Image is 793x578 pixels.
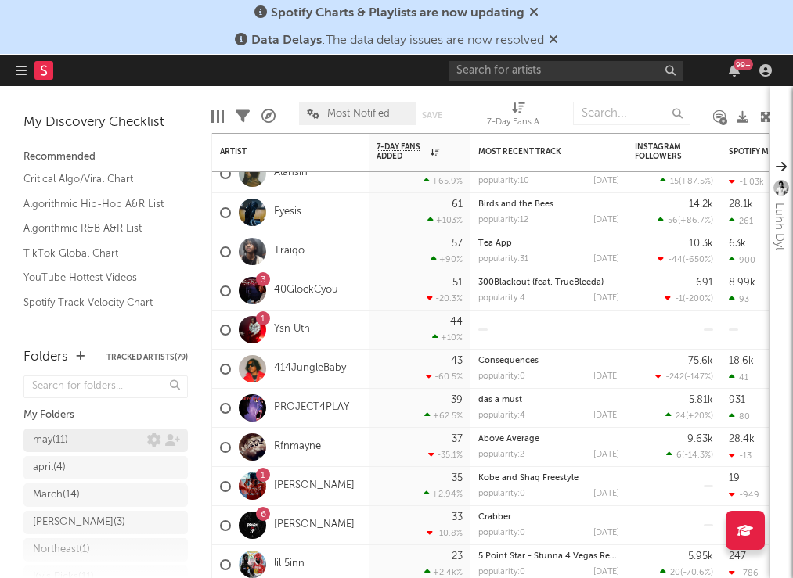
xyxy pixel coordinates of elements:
div: Artist [220,147,337,156]
div: popularity: 4 [478,411,525,420]
div: [DATE] [593,372,619,381]
div: [DATE] [593,255,619,264]
div: -786 [729,568,759,578]
a: PROJECT4PLAY [274,401,349,415]
a: lil 5inn [274,558,305,571]
a: Critical Algo/Viral Chart [23,171,172,188]
div: 23 [452,551,463,562]
a: Kobe and Shaq Freestyle [478,474,579,483]
div: 44 [450,317,463,327]
div: [DATE] [593,529,619,537]
a: 300Blackout (feat. TrueBleeda) [478,278,604,287]
div: Recommended [23,148,188,167]
div: Consequences [478,357,619,365]
a: March(14) [23,483,188,507]
span: 6 [676,451,682,460]
div: ( ) [658,254,713,264]
div: 5 Point Star - Stunna 4 Vegas Remix [478,552,619,561]
div: ( ) [665,293,713,303]
button: Tracked Artists(79) [106,354,188,361]
span: Data Delays [251,34,322,47]
div: 61 [452,199,463,210]
div: +2.94 % [424,489,463,499]
span: +86.7 % [680,217,711,225]
div: Instagram Followers [635,142,690,161]
a: Above Average [478,435,539,443]
button: Save [422,111,442,120]
div: popularity: 12 [478,216,528,224]
div: -10.8 % [427,528,463,538]
div: popularity: 31 [478,255,528,264]
div: +103 % [427,215,463,225]
div: A&R Pipeline [261,94,276,139]
div: 5.95k [688,551,713,562]
div: popularity: 0 [478,490,525,498]
div: 93 [729,294,749,304]
div: March ( 14 ) [33,486,80,504]
div: My Folders [23,406,188,425]
span: -200 % [685,295,711,303]
div: popularity: 0 [478,568,525,576]
span: +20 % [688,412,711,421]
a: Rfnmayne [274,440,321,454]
div: Crabber [478,513,619,522]
div: [DATE] [593,568,619,576]
a: Recommended For You [23,318,172,336]
span: -44 [668,256,683,264]
div: popularity: 2 [478,451,524,459]
input: Search... [573,102,690,125]
div: +90 % [431,254,463,264]
div: 37 [452,434,463,444]
div: popularity: 0 [478,372,525,381]
a: Algorithmic R&B A&R List [23,220,172,237]
a: Tea App [478,239,512,248]
a: Crabber [478,513,511,522]
span: -147 % [687,373,711,382]
a: 40GlockCyou [274,284,338,297]
a: april(4) [23,456,188,479]
div: 80 [729,411,750,422]
div: 33 [452,512,463,522]
a: may(11) [23,429,188,452]
a: YouTube Hottest Videos [23,269,172,286]
span: Dismiss [529,7,539,20]
div: 28.4k [729,434,755,444]
div: +62.5 % [424,411,463,421]
div: [DATE] [593,411,619,420]
a: Consequences [478,357,539,365]
span: -650 % [685,256,711,264]
div: das a must [478,396,619,404]
span: 24 [676,412,686,421]
div: ( ) [658,215,713,225]
div: [PERSON_NAME] ( 3 ) [33,513,125,532]
span: : The data delay issues are now resolved [251,34,544,47]
div: 18.6k [729,356,754,366]
div: ( ) [666,450,713,460]
div: Above Average [478,435,619,443]
div: 63k [729,239,746,249]
span: +87.5 % [681,178,711,186]
span: 56 [668,217,678,225]
div: 39 [451,395,463,405]
div: 247 [729,551,746,562]
div: 5.81k [689,395,713,405]
div: 57 [452,239,463,249]
a: das a must [478,396,522,404]
div: -13 [729,451,752,461]
div: [DATE] [593,216,619,224]
a: [PERSON_NAME] [274,479,355,493]
div: 261 [729,216,753,226]
button: 99+ [729,64,740,77]
div: 9.63k [687,434,713,444]
div: popularity: 0 [478,529,525,537]
a: [PERSON_NAME] [274,519,355,532]
div: 99 + [734,59,753,70]
div: -20.3 % [427,293,463,303]
div: 900 [729,255,755,265]
div: -949 [729,490,759,500]
span: -14.3 % [684,451,711,460]
div: 7-Day Fans Added (7-Day Fans Added) [487,94,550,139]
a: Ysn Uth [274,323,310,336]
div: Kobe and Shaq Freestyle [478,474,619,483]
div: -35.1 % [428,450,463,460]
